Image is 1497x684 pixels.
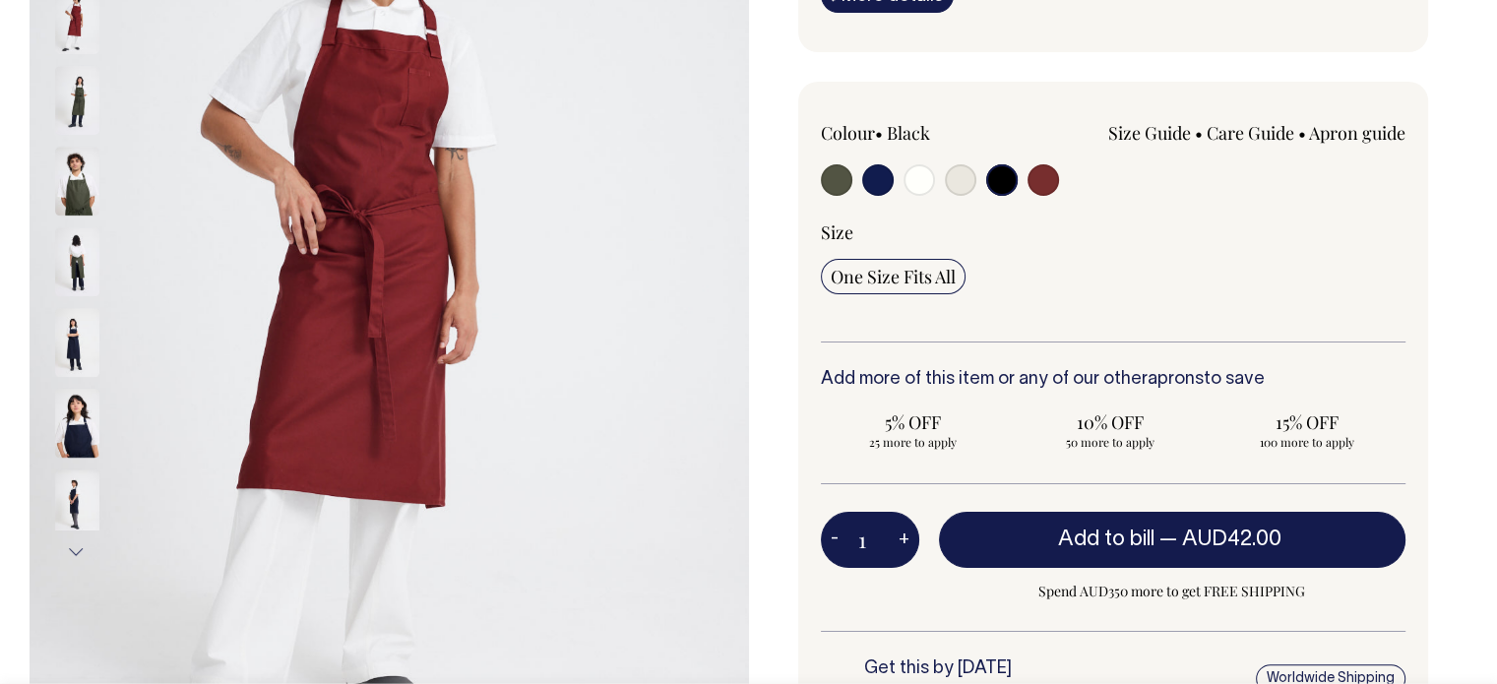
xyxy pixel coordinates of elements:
[1309,121,1405,145] a: Apron guide
[55,66,99,135] img: olive
[939,580,1406,603] span: Spend AUD350 more to get FREE SHIPPING
[821,370,1406,390] h6: Add more of this item or any of our other to save
[831,265,956,288] span: One Size Fits All
[62,529,92,574] button: Next
[1224,410,1390,434] span: 15% OFF
[1224,434,1390,450] span: 100 more to apply
[831,434,996,450] span: 25 more to apply
[55,147,99,216] img: olive
[1298,121,1306,145] span: •
[831,410,996,434] span: 5% OFF
[875,121,883,145] span: •
[887,121,930,145] label: Black
[821,259,966,294] input: One Size Fits All
[821,220,1406,244] div: Size
[55,308,99,377] img: dark-navy
[821,404,1006,456] input: 5% OFF 25 more to apply
[1018,404,1203,456] input: 10% OFF 50 more to apply
[1028,410,1193,434] span: 10% OFF
[1148,371,1204,388] a: aprons
[1182,529,1281,549] span: AUD42.00
[1215,404,1400,456] input: 15% OFF 100 more to apply
[1108,121,1191,145] a: Size Guide
[821,521,848,560] button: -
[55,389,99,458] img: dark-navy
[864,659,1140,679] h6: Get this by [DATE]
[55,469,99,538] img: dark-navy
[1195,121,1203,145] span: •
[889,521,919,560] button: +
[1058,529,1154,549] span: Add to bill
[1028,434,1193,450] span: 50 more to apply
[821,121,1055,145] div: Colour
[939,512,1406,567] button: Add to bill —AUD42.00
[1207,121,1294,145] a: Care Guide
[55,227,99,296] img: olive
[1159,529,1286,549] span: —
